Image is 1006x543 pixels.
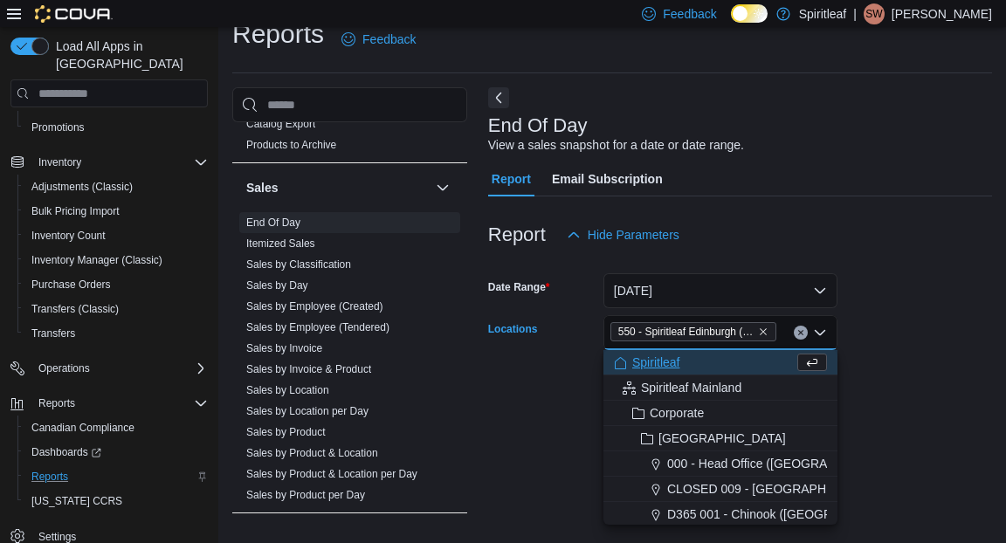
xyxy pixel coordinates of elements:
[853,3,857,24] p: |
[17,321,215,346] button: Transfers
[246,383,329,397] span: Sales by Location
[667,455,901,472] span: 000 - Head Office ([GEOGRAPHIC_DATA])
[24,117,208,138] span: Promotions
[246,179,429,196] button: Sales
[24,176,208,197] span: Adjustments (Classic)
[488,136,744,155] div: View a sales snapshot for a date or date range.
[246,278,308,292] span: Sales by Day
[865,3,882,24] span: SW
[17,248,215,272] button: Inventory Manager (Classic)
[246,384,329,396] a: Sales by Location
[731,23,732,24] span: Dark Mode
[31,152,208,173] span: Inventory
[17,489,215,513] button: [US_STATE] CCRS
[641,379,741,396] span: Spiritleaf Mainland
[246,258,351,271] span: Sales by Classification
[246,405,369,417] a: Sales by Location per Day
[488,224,546,245] h3: Report
[246,118,315,130] a: Catalog Export
[232,17,324,52] h1: Reports
[334,22,423,57] a: Feedback
[603,401,837,426] button: Corporate
[31,278,111,292] span: Purchase Orders
[24,225,208,246] span: Inventory Count
[232,212,467,512] div: Sales
[24,491,129,512] a: [US_STATE] CCRS
[246,138,336,152] span: Products to Archive
[663,5,716,23] span: Feedback
[31,494,122,508] span: [US_STATE] CCRS
[246,488,365,502] span: Sales by Product per Day
[24,417,208,438] span: Canadian Compliance
[24,299,126,320] a: Transfers (Classic)
[24,442,208,463] span: Dashboards
[246,321,389,333] a: Sales by Employee (Tendered)
[24,250,169,271] a: Inventory Manager (Classic)
[24,442,108,463] a: Dashboards
[31,358,208,379] span: Operations
[24,274,118,295] a: Purchase Orders
[24,466,75,487] a: Reports
[17,440,215,464] a: Dashboards
[246,447,378,459] a: Sales by Product & Location
[246,216,300,230] span: End Of Day
[31,204,120,218] span: Bulk Pricing Import
[49,38,208,72] span: Load All Apps in [GEOGRAPHIC_DATA]
[246,363,371,375] a: Sales by Invoice & Product
[24,117,92,138] a: Promotions
[603,350,837,375] button: Spiritleaf
[588,226,679,244] span: Hide Parameters
[603,426,837,451] button: [GEOGRAPHIC_DATA]
[758,326,768,337] button: Remove 550 - Spiritleaf Edinburgh (South Guelph) from selection in this group
[246,237,315,250] a: Itemized Sales
[232,113,467,162] div: Products
[31,120,85,134] span: Promotions
[31,302,119,316] span: Transfers (Classic)
[17,272,215,297] button: Purchase Orders
[31,229,106,243] span: Inventory Count
[31,152,88,173] button: Inventory
[31,470,68,484] span: Reports
[650,404,704,422] span: Corporate
[17,416,215,440] button: Canadian Compliance
[362,31,416,48] span: Feedback
[38,361,90,375] span: Operations
[603,273,837,308] button: [DATE]
[24,201,208,222] span: Bulk Pricing Import
[31,445,101,459] span: Dashboards
[17,464,215,489] button: Reports
[246,362,371,376] span: Sales by Invoice & Product
[246,258,351,271] a: Sales by Classification
[892,3,992,24] p: [PERSON_NAME]
[246,237,315,251] span: Itemized Sales
[658,430,786,447] span: [GEOGRAPHIC_DATA]
[31,180,133,194] span: Adjustments (Classic)
[31,326,75,340] span: Transfers
[488,115,588,136] h3: End Of Day
[246,179,279,196] h3: Sales
[3,150,215,175] button: Inventory
[603,375,837,401] button: Spiritleaf Mainland
[246,117,315,131] span: Catalog Export
[3,391,215,416] button: Reports
[246,139,336,151] a: Products to Archive
[38,155,81,169] span: Inventory
[603,502,837,527] button: D365 001 - Chinook ([GEOGRAPHIC_DATA])
[17,175,215,199] button: Adjustments (Classic)
[794,326,808,340] button: Clear input
[799,3,846,24] p: Spiritleaf
[31,358,97,379] button: Operations
[24,250,208,271] span: Inventory Manager (Classic)
[246,426,326,438] a: Sales by Product
[432,177,453,198] button: Sales
[610,322,776,341] span: 550 - Spiritleaf Edinburgh (South Guelph)
[246,404,369,418] span: Sales by Location per Day
[3,356,215,381] button: Operations
[24,274,208,295] span: Purchase Orders
[667,505,914,523] span: D365 001 - Chinook ([GEOGRAPHIC_DATA])
[618,323,754,340] span: 550 - Spiritleaf Edinburgh ([GEOGRAPHIC_DATA])
[17,297,215,321] button: Transfers (Classic)
[603,477,837,502] button: CLOSED 009 - [GEOGRAPHIC_DATA].
[246,446,378,460] span: Sales by Product & Location
[246,341,322,355] span: Sales by Invoice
